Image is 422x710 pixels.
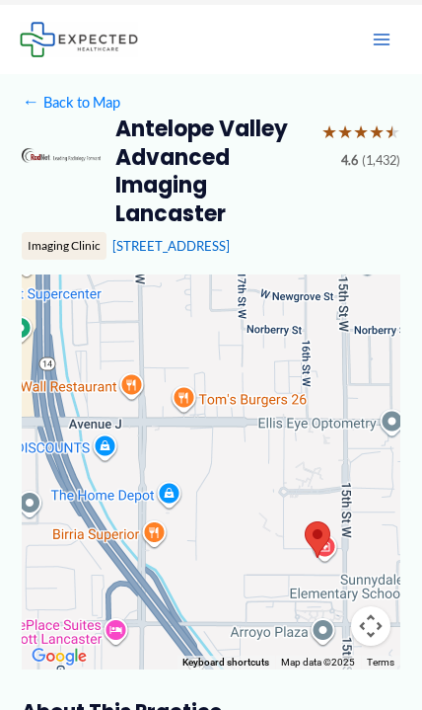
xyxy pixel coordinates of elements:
[361,19,402,60] button: Main menu toggle
[385,116,400,149] span: ★
[321,116,337,149] span: ★
[353,116,369,149] span: ★
[369,116,385,149] span: ★
[22,232,106,260] div: Imaging Clinic
[182,656,269,670] button: Keyboard shortcuts
[115,116,307,228] h2: Antelope Valley Advanced Imaging Lancaster
[362,149,400,173] span: (1,432)
[27,644,92,670] img: Google
[351,606,390,646] button: Map camera controls
[22,93,39,111] span: ←
[337,116,353,149] span: ★
[367,657,394,668] a: Terms (opens in new tab)
[20,22,138,56] img: Expected Healthcare Logo - side, dark font, small
[22,89,119,116] a: ←Back to Map
[112,238,230,254] a: [STREET_ADDRESS]
[341,149,358,173] span: 4.6
[281,657,355,668] span: Map data ©2025
[27,644,92,670] a: Open this area in Google Maps (opens a new window)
